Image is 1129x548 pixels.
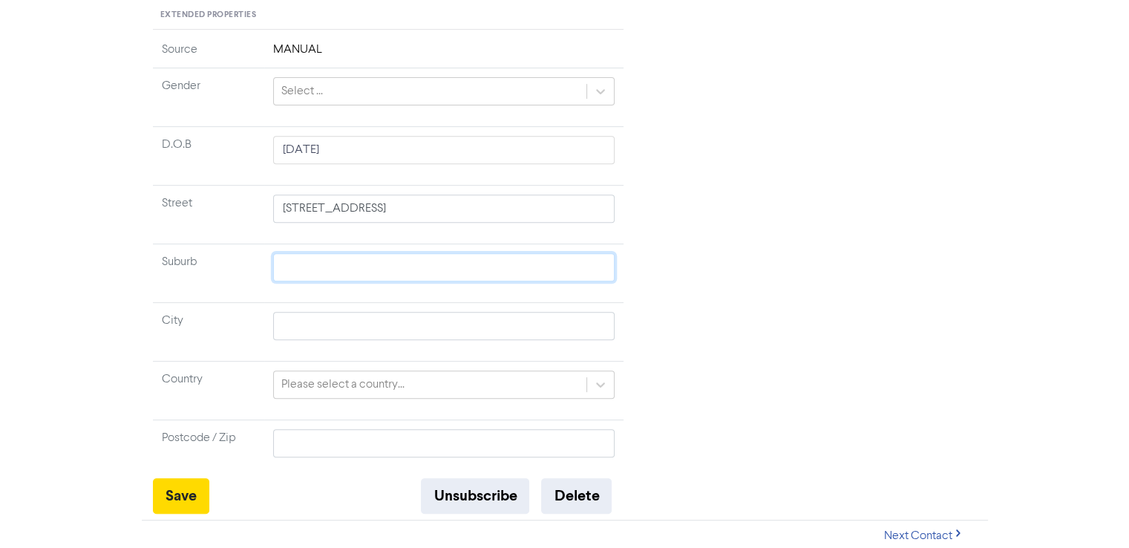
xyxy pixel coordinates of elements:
[281,82,323,100] div: Select ...
[153,185,264,244] td: Street
[281,376,405,394] div: Please select a country...
[153,420,264,478] td: Postcode / Zip
[541,478,612,514] button: Delete
[421,478,529,514] button: Unsubscribe
[943,388,1129,548] iframe: Chat Widget
[153,361,264,420] td: Country
[153,68,264,126] td: Gender
[153,244,264,302] td: Suburb
[153,302,264,361] td: City
[153,41,264,68] td: Source
[273,136,615,164] input: Click to select a date
[153,1,624,30] div: Extended Properties
[153,126,264,185] td: D.O.B
[153,478,209,514] button: Save
[264,41,624,68] td: MANUAL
